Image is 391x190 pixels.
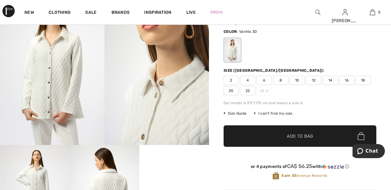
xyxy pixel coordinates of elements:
[254,111,292,116] div: I can't find my size
[272,172,279,180] img: Avenue Rewards
[239,29,257,34] span: Vanilla 30
[224,163,376,172] div: or 4 payments ofCA$ 56.25withSezzle Click to learn more about Sezzle
[225,39,240,62] div: Vanilla 30
[315,9,320,16] img: search the website
[224,29,238,34] span: Color:
[49,10,71,16] a: Clothing
[306,76,321,85] span: 12
[139,145,209,180] video: Your browser does not support the video tag.
[322,164,344,169] img: Sezzle
[370,9,375,16] img: My Bag
[240,86,255,95] span: 22
[85,10,97,16] a: Sale
[224,76,239,85] span: 2
[111,10,130,16] a: Brands
[282,173,297,178] strong: Earn 35
[224,111,247,116] span: Size Guide
[323,76,338,85] span: 14
[265,89,269,92] img: ring-m.svg
[186,9,196,16] a: Live
[224,100,376,106] div: Our model is 5'9"/175 cm and wears a size 6.
[257,86,272,95] span: 24
[339,76,354,85] span: 16
[359,9,386,16] a: 5
[210,9,223,16] a: Prom
[2,5,15,17] img: 1ère Avenue
[353,144,385,159] iframe: Opens a widget where you can chat to one of our agents
[332,17,359,24] div: [PERSON_NAME]
[144,10,171,16] span: Inspiration
[273,76,288,85] span: 8
[287,163,312,169] span: CA$ 56.25
[224,163,376,169] div: or 4 payments of with
[356,76,371,85] span: 18
[240,76,255,85] span: 4
[282,173,327,178] span: Avenue Rewards
[257,76,272,85] span: 6
[342,9,348,16] img: My Info
[287,133,313,139] span: Add to Bag
[224,125,376,147] button: Add to Bag
[224,86,239,95] span: 20
[224,68,326,73] div: Size ([GEOGRAPHIC_DATA]/[GEOGRAPHIC_DATA]):
[378,9,380,15] span: 5
[342,9,348,15] a: Sign In
[24,10,34,16] a: New
[358,132,364,140] img: Bag.svg
[290,76,305,85] span: 10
